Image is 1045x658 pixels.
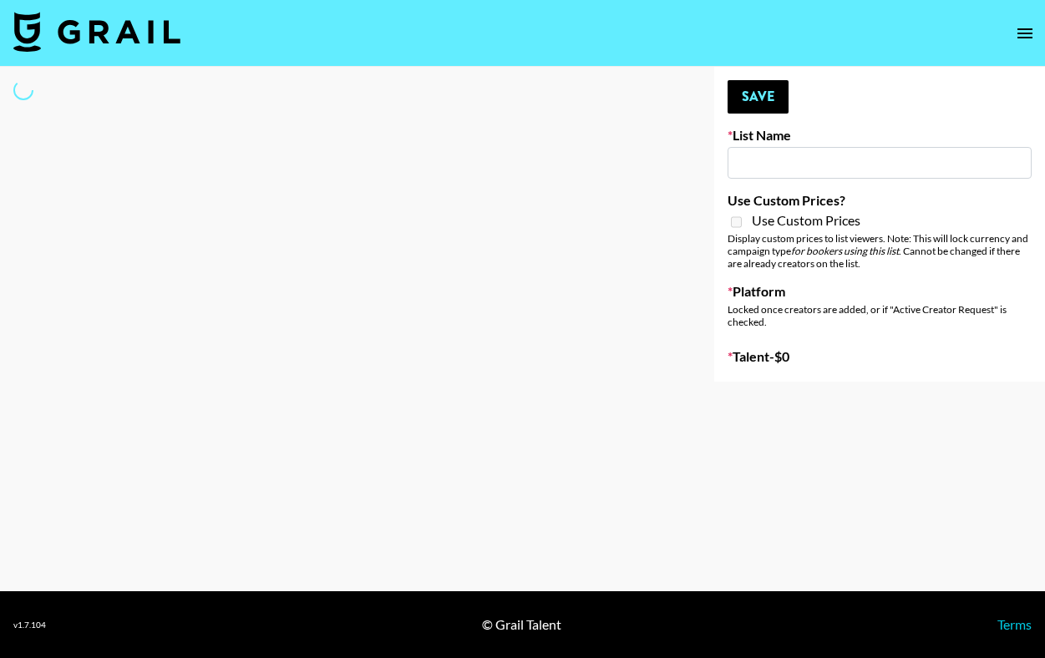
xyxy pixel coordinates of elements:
label: Platform [728,283,1032,300]
label: Talent - $ 0 [728,348,1032,365]
a: Terms [997,616,1032,632]
img: Grail Talent [13,12,180,52]
button: Save [728,80,789,114]
button: open drawer [1008,17,1042,50]
div: © Grail Talent [482,616,561,633]
label: List Name [728,127,1032,144]
span: Use Custom Prices [752,212,860,229]
div: v 1.7.104 [13,620,46,630]
div: Display custom prices to list viewers. Note: This will lock currency and campaign type . Cannot b... [728,232,1032,270]
em: for bookers using this list [791,245,899,257]
div: Locked once creators are added, or if "Active Creator Request" is checked. [728,303,1032,328]
label: Use Custom Prices? [728,192,1032,209]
